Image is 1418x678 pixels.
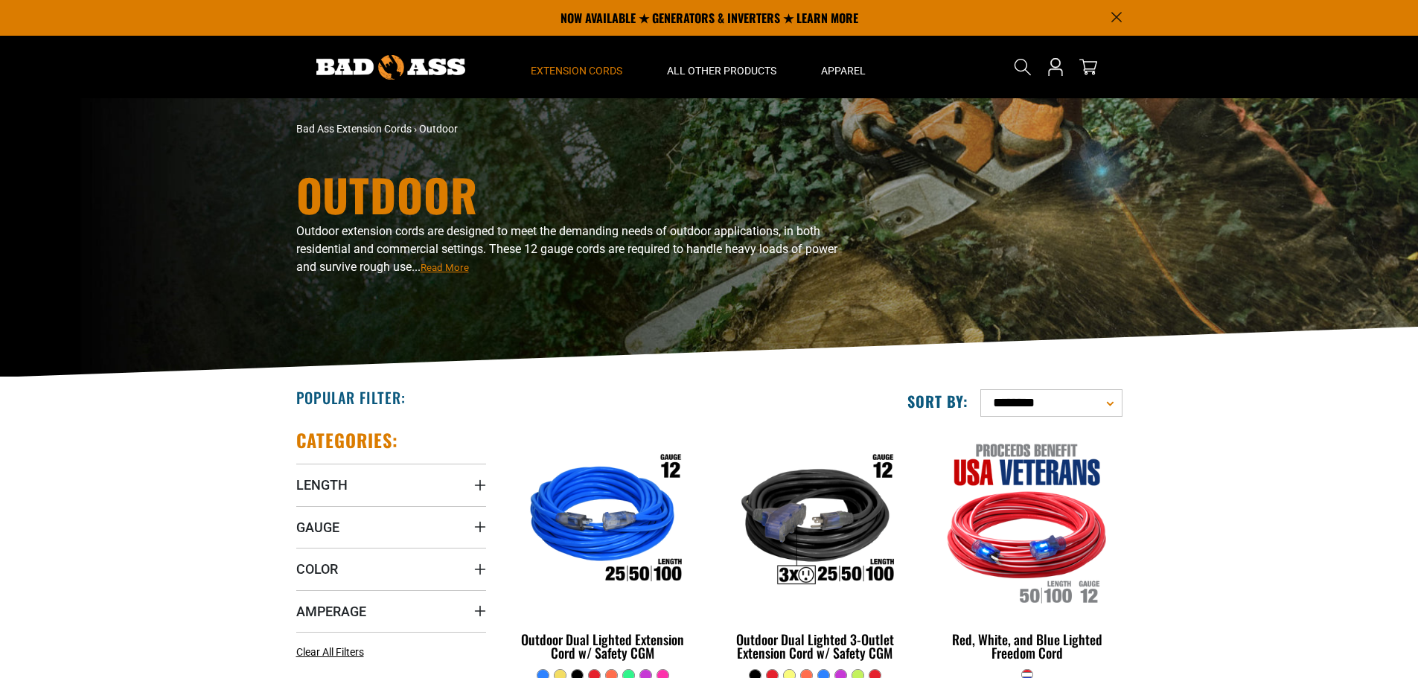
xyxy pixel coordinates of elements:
[667,64,776,77] span: All Other Products
[296,388,406,407] h2: Popular Filter:
[296,123,412,135] a: Bad Ass Extension Cords
[720,429,910,668] a: Outdoor Dual Lighted 3-Outlet Extension Cord w/ Safety CGM Outdoor Dual Lighted 3-Outlet Extensio...
[296,121,840,137] nav: breadcrumbs
[799,36,888,98] summary: Apparel
[414,123,417,135] span: ›
[316,55,465,80] img: Bad Ass Extension Cords
[296,506,486,548] summary: Gauge
[296,519,339,536] span: Gauge
[296,560,338,578] span: Color
[508,429,698,668] a: Outdoor Dual Lighted Extension Cord w/ Safety CGM Outdoor Dual Lighted Extension Cord w/ Safety CGM
[296,603,366,620] span: Amperage
[720,633,910,659] div: Outdoor Dual Lighted 3-Outlet Extension Cord w/ Safety CGM
[296,429,399,452] h2: Categories:
[645,36,799,98] summary: All Other Products
[296,646,364,658] span: Clear All Filters
[1011,55,1035,79] summary: Search
[296,590,486,632] summary: Amperage
[296,645,370,660] a: Clear All Filters
[531,64,622,77] span: Extension Cords
[296,224,837,274] span: Outdoor extension cords are designed to meet the demanding needs of outdoor applications, in both...
[932,633,1122,659] div: Red, White, and Blue Lighted Freedom Cord
[296,464,486,505] summary: Length
[821,64,866,77] span: Apparel
[907,391,968,411] label: Sort by:
[296,172,840,217] h1: Outdoor
[421,262,469,273] span: Read More
[721,436,909,607] img: Outdoor Dual Lighted 3-Outlet Extension Cord w/ Safety CGM
[296,476,348,493] span: Length
[508,36,645,98] summary: Extension Cords
[419,123,458,135] span: Outdoor
[508,633,698,659] div: Outdoor Dual Lighted Extension Cord w/ Safety CGM
[932,429,1122,668] a: Red, White, and Blue Lighted Freedom Cord Red, White, and Blue Lighted Freedom Cord
[933,436,1121,607] img: Red, White, and Blue Lighted Freedom Cord
[296,548,486,589] summary: Color
[509,436,697,607] img: Outdoor Dual Lighted Extension Cord w/ Safety CGM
